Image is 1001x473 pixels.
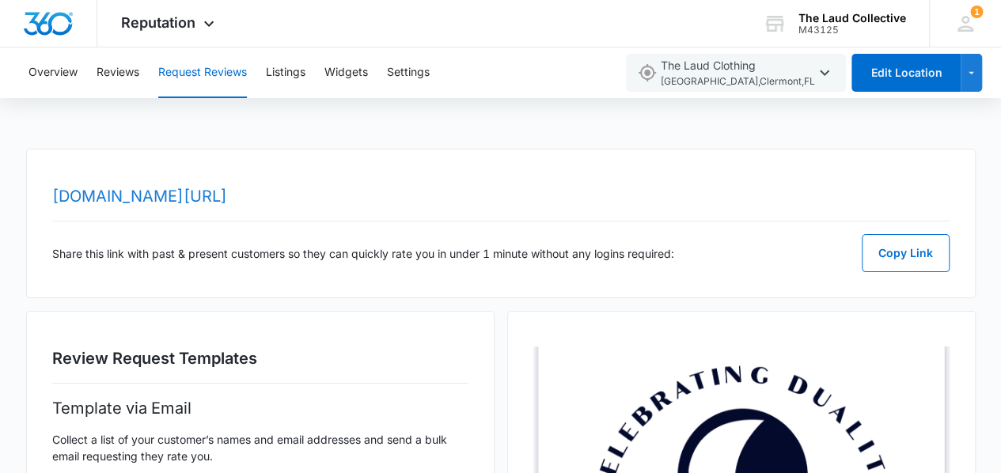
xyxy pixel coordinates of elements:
button: Request Reviews [158,47,247,98]
p: Template via Email [52,396,468,420]
span: The Laud Clothing [661,57,815,89]
button: Copy Link [862,234,950,272]
div: account id [798,25,906,36]
span: [GEOGRAPHIC_DATA] , Clermont , FL [661,74,815,89]
div: Share this link with past & present customers so they can quickly rate you in under 1 minute with... [52,234,950,272]
button: The Laud Clothing[GEOGRAPHIC_DATA],Clermont,FL [626,54,846,92]
button: Settings [387,47,430,98]
button: Listings [266,47,305,98]
span: Reputation [121,14,195,31]
button: Overview [28,47,78,98]
p: Collect a list of your customer’s names and email addresses and send a bulk email requesting they... [52,431,468,464]
button: Widgets [324,47,368,98]
button: Edit Location [851,54,961,92]
a: [DOMAIN_NAME][URL] [52,187,227,206]
div: notifications count [970,6,983,18]
button: Reviews [97,47,139,98]
div: account name [798,12,906,25]
span: 1 [970,6,983,18]
h2: Review Request Templates [52,346,468,370]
